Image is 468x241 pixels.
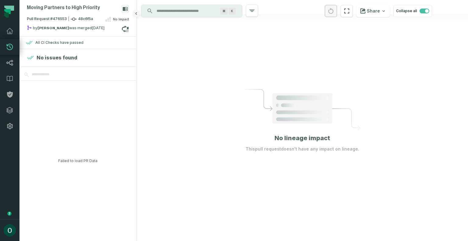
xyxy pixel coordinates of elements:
button: Share [356,5,390,17]
button: Collapse all [393,5,432,17]
button: Hide browsing panel [133,10,140,17]
a: View on azure_repos [122,25,129,33]
img: avatar of Oren Lasko [4,224,16,236]
div: Moving Partners to High Priority [27,5,100,11]
h1: No lineage impact [275,134,330,142]
relative-time: Sep 2, 2025, 1:28 PM GMT+3 [92,26,105,30]
div: Tooltip anchor [7,211,12,216]
p: This pull request doesn't have any impact on lineage. [246,146,359,152]
div: by was merged [27,25,122,33]
div: Failed to load PR Data [58,81,97,241]
strong: Asaf Oren (asafor@payoneer.com) [37,26,69,30]
span: Press ⌘ + K to focus the search bar [220,8,228,15]
div: All CI Checks have passed [35,40,83,45]
span: No Impact [113,17,129,22]
span: Pull Request #476553 48c6f5a [27,16,93,22]
h4: No issues found [37,54,77,61]
span: Press ⌘ + K to focus the search bar [229,8,236,15]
